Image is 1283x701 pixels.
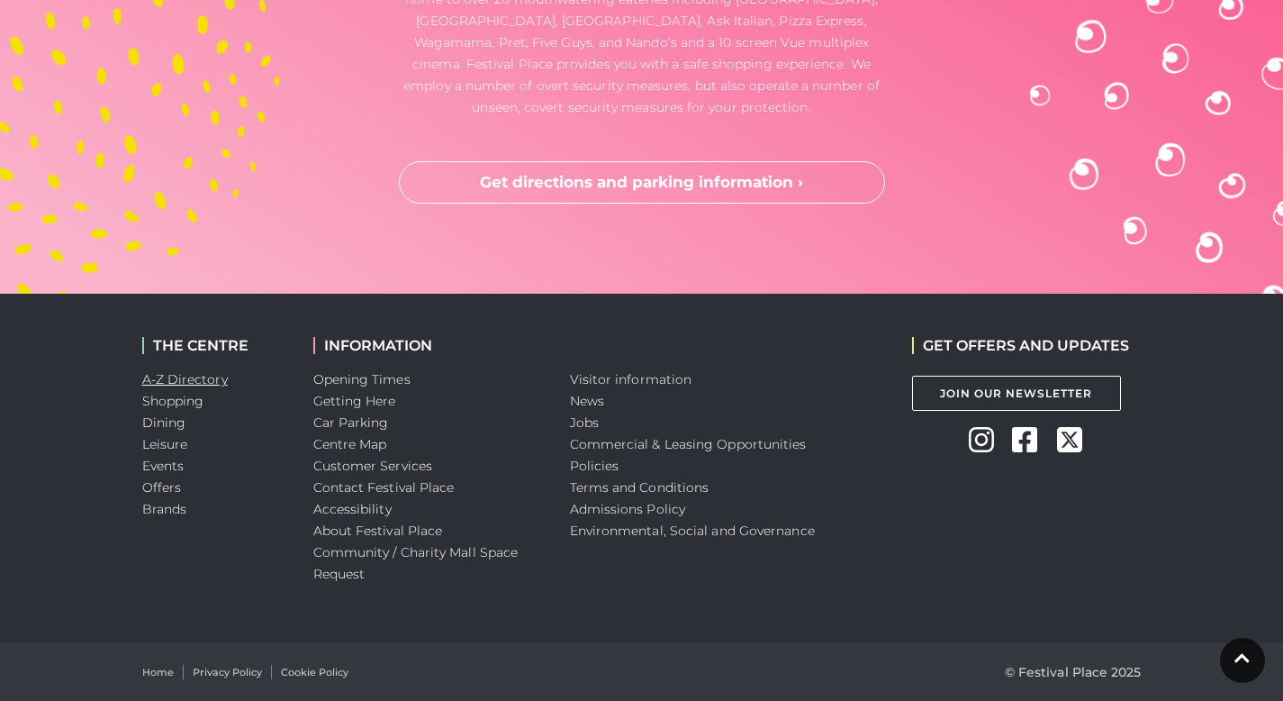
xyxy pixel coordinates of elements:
[313,501,392,517] a: Accessibility
[912,376,1121,411] a: Join Our Newsletter
[313,393,396,409] a: Getting Here
[313,436,387,452] a: Centre Map
[313,371,411,387] a: Opening Times
[313,458,433,474] a: Customer Services
[281,665,348,680] a: Cookie Policy
[313,479,455,496] a: Contact Festival Place
[570,371,692,387] a: Visitor information
[313,523,443,539] a: About Festival Place
[142,371,228,387] a: A-Z Directory
[399,161,885,205] a: Get directions and parking information ›
[570,458,619,474] a: Policies
[142,414,186,431] a: Dining
[142,436,188,452] a: Leisure
[142,458,185,474] a: Events
[570,501,686,517] a: Admissions Policy
[142,479,182,496] a: Offers
[193,665,262,680] a: Privacy Policy
[570,479,709,496] a: Terms and Conditions
[142,665,174,680] a: Home
[912,337,1129,354] h2: GET OFFERS AND UPDATES
[142,337,286,354] h2: THE CENTRE
[142,393,204,409] a: Shopping
[570,414,599,431] a: Jobs
[142,501,187,517] a: Brands
[570,523,815,539] a: Environmental, Social and Governance
[570,436,807,452] a: Commercial & Leasing Opportunities
[313,337,543,354] h2: INFORMATION
[313,414,389,431] a: Car Parking
[313,544,519,582] a: Community / Charity Mall Space Request
[1005,661,1142,683] p: © Festival Place 2025
[570,393,604,409] a: News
